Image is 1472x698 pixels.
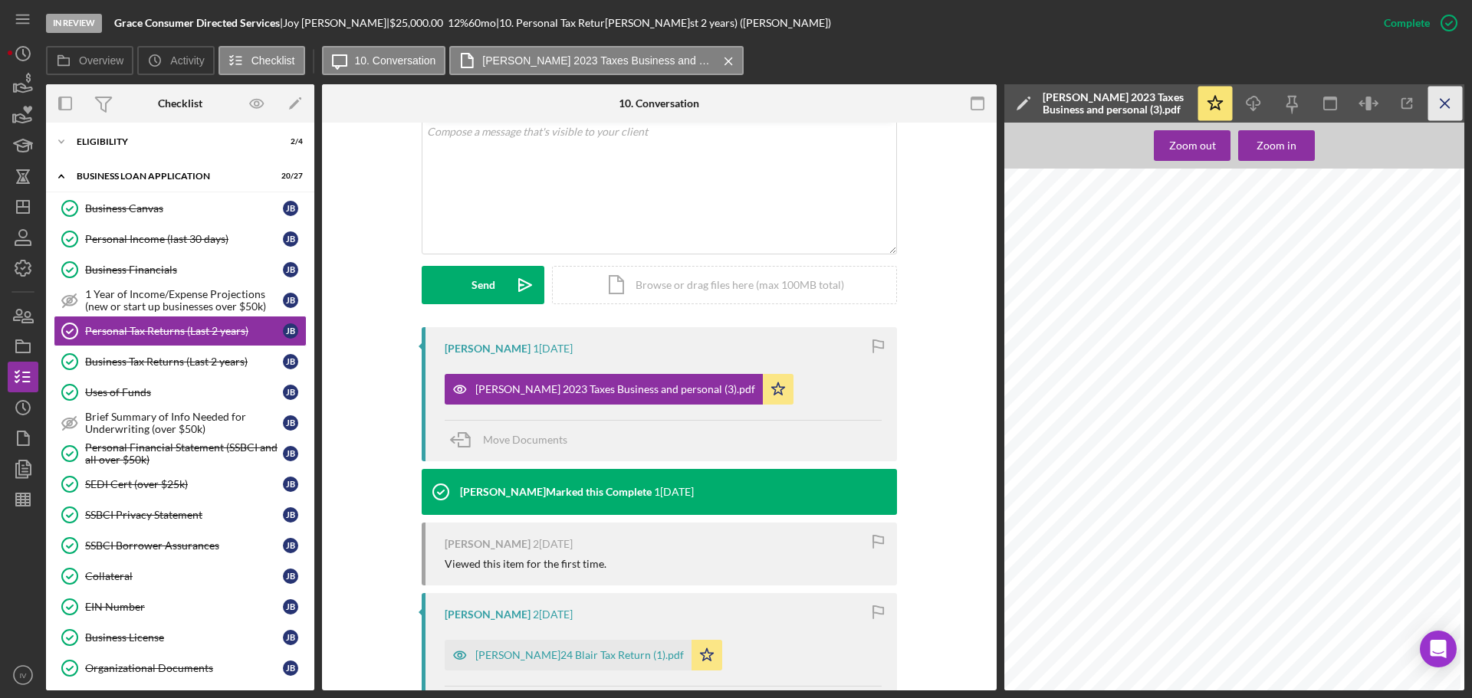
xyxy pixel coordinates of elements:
label: [PERSON_NAME] 2023 Taxes Business and personal (3).pdf [482,54,712,67]
a: SSBCI Borrower AssurancesJB [54,530,307,561]
div: J B [283,354,298,369]
div: SSBCI Privacy Statement [85,509,283,521]
div: Brief Summary of Info Needed for Underwriting (over $50k) [85,411,283,435]
button: 10. Conversation [322,46,446,75]
label: 10. Conversation [355,54,436,67]
a: SSBCI Privacy StatementJB [54,500,307,530]
div: Organizational Documents [85,662,283,674]
div: J B [283,323,298,339]
div: In Review [46,14,102,33]
div: EIN Number [85,601,283,613]
a: EIN NumberJB [54,591,307,622]
div: J B [283,477,298,492]
div: Collateral [85,570,283,582]
div: [PERSON_NAME]24 Blair Tax Return (1).pdf [475,649,684,661]
div: Business Financials [85,264,283,276]
button: Zoom in [1238,130,1315,161]
div: ELIGIBILITY [77,137,264,146]
a: Brief Summary of Info Needed for Underwriting (over $50k)JB [54,408,307,438]
a: Business CanvasJB [54,193,307,224]
label: Checklist [251,54,295,67]
div: Business Canvas [85,202,283,215]
span: Move Documents [483,433,567,446]
div: Joy [PERSON_NAME] | [283,17,389,29]
time: 2025-08-18 15:05 [533,342,573,355]
div: [PERSON_NAME] Marked this Complete [460,486,652,498]
button: Complete [1368,8,1464,38]
a: CollateralJB [54,561,307,591]
div: J B [283,660,298,676]
div: Zoom out [1169,130,1216,161]
div: 1 Year of Income/Expense Projections (new or start up businesses over $50k) [85,288,283,313]
div: [PERSON_NAME] [445,608,531,621]
button: IV [8,660,38,690]
a: 1 Year of Income/Expense Projections (new or start up businesses over $50k)JB [54,285,307,316]
div: J B [283,599,298,614]
div: [PERSON_NAME] [445,538,531,550]
button: Move Documents [445,421,583,459]
div: J B [283,538,298,553]
a: Personal Tax Returns (Last 2 years)JB [54,316,307,346]
a: Personal Financial Statement (SSBCI and all over $50k)JB [54,438,307,469]
div: Checklist [158,97,202,110]
a: Organizational DocumentsJB [54,653,307,683]
a: SEDI Cert (over $25k)JB [54,469,307,500]
button: [PERSON_NAME] 2023 Taxes Business and personal (3).pdf [445,374,793,405]
div: Business Tax Returns (Last 2 years) [85,356,283,368]
div: J B [283,507,298,523]
label: Overview [79,54,123,67]
div: | [114,17,283,29]
div: 60 mo [468,17,496,29]
div: 10. Conversation [619,97,699,110]
div: J B [283,569,298,584]
div: Personal Financial Statement (SSBCI and all over $50k) [85,441,283,466]
div: SSBCI Borrower Assurances [85,539,283,552]
label: Activity [170,54,204,67]
div: Open Intercom Messenger [1420,631,1457,667]
button: Send [422,266,544,304]
div: Business License [85,631,283,644]
text: IV [19,671,27,680]
a: Business FinancialsJB [54,254,307,285]
button: Checklist [219,46,305,75]
button: Zoom out [1154,130,1230,161]
div: 20 / 27 [275,172,303,181]
div: Viewed this item for the first time. [445,558,606,570]
div: BUSINESS LOAN APPLICATION [77,172,264,181]
div: [PERSON_NAME] [445,342,531,355]
div: Send [472,266,495,304]
a: Business LicenseJB [54,622,307,653]
div: J B [283,201,298,216]
time: 2025-08-18 15:05 [654,486,694,498]
div: J B [283,415,298,431]
div: Uses of Funds [85,386,283,398]
div: Complete [1384,8,1430,38]
button: Activity [137,46,214,75]
div: Personal Income (last 30 days) [85,233,283,245]
div: [PERSON_NAME] 2023 Taxes Business and personal (3).pdf [1043,91,1188,116]
div: J B [283,385,298,400]
div: J B [283,630,298,645]
div: 2 / 4 [275,137,303,146]
div: 12 % [448,17,468,29]
div: SEDI Cert (over $25k) [85,478,283,490]
div: J B [283,262,298,277]
a: Business Tax Returns (Last 2 years)JB [54,346,307,377]
button: [PERSON_NAME]24 Blair Tax Return (1).pdf [445,640,722,670]
button: [PERSON_NAME] 2023 Taxes Business and personal (3).pdf [449,46,744,75]
div: [PERSON_NAME] 2023 Taxes Business and personal (3).pdf [475,383,755,395]
div: J B [283,293,298,308]
div: $25,000.00 [389,17,448,29]
div: J B [283,231,298,247]
b: Grace Consumer Directed Services [114,16,280,29]
a: Uses of FundsJB [54,377,307,408]
time: 2025-08-14 22:33 [533,538,573,550]
div: | 10. Personal Tax Retur[PERSON_NAME]st 2 years) ([PERSON_NAME]) [496,17,831,29]
a: Personal Income (last 30 days)JB [54,224,307,254]
div: Zoom in [1257,130,1296,161]
div: J B [283,446,298,461]
button: Overview [46,46,133,75]
div: Personal Tax Returns (Last 2 years) [85,325,283,337]
time: 2025-08-14 18:53 [533,608,573,621]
